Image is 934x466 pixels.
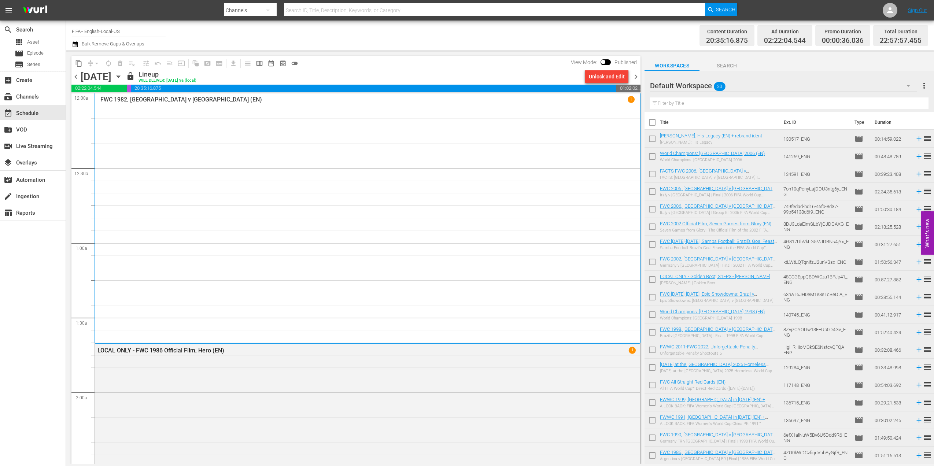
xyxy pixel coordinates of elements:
[97,347,597,354] div: LOCAL ONLY - FWC 1986 Official Film, Hero (EN)
[660,193,777,197] div: Italy v [GEOGRAPHIC_DATA] | Final | 2006 FIFA World Cup [GEOGRAPHIC_DATA]™ | Full Match Replay
[660,133,762,138] a: [PERSON_NAME]: His Legacy (EN) + rebrand ident
[71,85,127,92] span: 02:22:04.544
[660,228,777,233] div: Seven Games from Glory | The Official Film of the 2002 FIFA World Cup™
[660,362,769,373] a: [DATE] at the [GEOGRAPHIC_DATA] 2025 Homeless World Cup (EN)
[4,142,12,151] span: Live Streaming
[631,72,640,81] span: chevron_right
[854,381,863,389] span: Episode
[923,451,932,459] span: reorder
[100,96,262,103] p: FWC 1982, [GEOGRAPHIC_DATA] v [GEOGRAPHIC_DATA] (EN)
[256,60,263,67] span: calendar_view_week_outlined
[854,152,863,161] span: Episode
[629,347,636,354] span: 1
[872,411,912,429] td: 00:30:02.245
[923,310,932,319] span: reorder
[81,41,144,47] span: Bulk Remove Gaps & Overlaps
[915,311,923,319] svg: Add to Schedule
[880,26,922,37] div: Total Duration
[854,451,863,460] span: Episode
[872,341,912,359] td: 00:32:08.466
[780,429,852,447] td: 6efX1alNuW5Bv6U5Ddd9R6_ENG
[780,165,852,183] td: 134591_ENG
[254,58,265,69] span: Week Calendar View
[706,26,748,37] div: Content Duration
[854,222,863,231] span: Episode
[854,310,863,319] span: Episode
[85,58,103,69] span: Remove Gaps & Overlaps
[915,381,923,389] svg: Add to Schedule
[780,359,852,376] td: 129284_ENG
[915,152,923,160] svg: Add to Schedule
[714,79,726,94] span: 20
[630,97,632,102] p: 1
[660,404,777,408] div: A LOOK BACK: FIFA Women's World Cup [GEOGRAPHIC_DATA] 1999™
[872,288,912,306] td: 00:28:55.144
[854,363,863,372] span: Episode
[660,291,757,302] a: FWC [DATE]-[DATE], Epic Showdowns: Brazil v [GEOGRAPHIC_DATA] (EN)
[4,158,12,167] span: Overlays
[780,376,852,394] td: 117148_ENG
[915,275,923,284] svg: Add to Schedule
[915,363,923,371] svg: Add to Schedule
[780,306,852,323] td: 140745_ENG
[908,7,927,13] a: Sign Out
[660,256,776,267] a: FWC 2002, [GEOGRAPHIC_DATA] v [GEOGRAPHIC_DATA] (EN)
[854,258,863,266] span: Episode
[870,112,914,133] th: Duration
[699,61,754,70] span: Search
[265,58,277,69] span: Month Calendar View
[872,447,912,464] td: 01:51:16.513
[660,245,777,250] div: Samba Football: Brazil's Goal Feasts in the FIFA World Cup™
[872,359,912,376] td: 00:33:48.998
[131,85,616,92] span: 20:35:16.875
[4,76,12,85] span: Create
[75,60,82,67] span: content_copy
[779,112,850,133] th: Ext. ID
[780,236,852,253] td: 4G817UhVkLG5MJDBNs4jYx_ENG
[780,200,852,218] td: 749fedad-bd16-46fb-8d37-99b54138d6f9_ENG
[921,211,934,255] button: Open Feedback Widget
[872,394,912,411] td: 00:29:21.538
[660,203,776,214] a: FWC 2006, [GEOGRAPHIC_DATA] v [GEOGRAPHIC_DATA] (EN)
[854,170,863,178] span: Episode
[923,169,932,178] span: reorder
[126,72,135,81] span: lock
[114,58,126,69] span: Select an event to delete
[780,394,852,411] td: 136715_ENG
[4,25,12,34] span: Search
[854,134,863,143] span: Episode
[4,125,12,134] span: VOD
[780,411,852,429] td: 136697_ENG
[854,433,863,442] span: Episode
[660,386,755,391] div: All FIFA World Cup™ Direct Red Cards ([DATE]-[DATE])
[854,205,863,214] span: Episode
[923,292,932,301] span: reorder
[176,58,187,69] span: Update Metadata from Key Asset
[15,60,23,69] span: Series
[660,151,765,156] a: World Champions: [GEOGRAPHIC_DATA] 2006 (EN)
[127,85,131,92] span: 00:00:36.036
[780,271,852,288] td: 48CCGEppQBDWCza1BPJp41_ENG
[705,3,737,16] button: Search
[872,253,912,271] td: 01:50:56.347
[660,158,765,162] div: World Champions: [GEOGRAPHIC_DATA] 2006
[920,77,929,95] button: more_vert
[854,293,863,302] span: Episode
[915,293,923,301] svg: Add to Schedule
[923,345,932,354] span: reorder
[915,399,923,407] svg: Add to Schedule
[660,369,777,373] div: [DATE] at the [GEOGRAPHIC_DATA] 2025 Homeless World Cup
[660,175,777,180] div: FACTS: [GEOGRAPHIC_DATA] v [GEOGRAPHIC_DATA] | [GEOGRAPHIC_DATA] 2006
[915,328,923,336] svg: Add to Schedule
[660,186,776,197] a: FWC 2006, [GEOGRAPHIC_DATA] v [GEOGRAPHIC_DATA] (EN) + Rebrand promo 2
[780,253,852,271] td: ktLWtLQTqnIfzU2unVBsx_ENG
[923,433,932,442] span: reorder
[611,59,640,65] span: Published
[915,240,923,248] svg: Add to Schedule
[780,447,852,464] td: 4ZO0kWDCvfiqnVubAyGjfR_ENG
[915,258,923,266] svg: Add to Schedule
[915,170,923,178] svg: Add to Schedule
[854,328,863,337] span: Episode
[923,275,932,284] span: reorder
[18,2,53,19] img: ans4CAIJ8jUAAAAAAAAAAAAAAAAAAAAAAAAgQb4GAAAAAAAAAAAAAAAAAAAAAAAAJMjXAAAAAAAAAAAAAAAAAAAAAAAAgAT5G...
